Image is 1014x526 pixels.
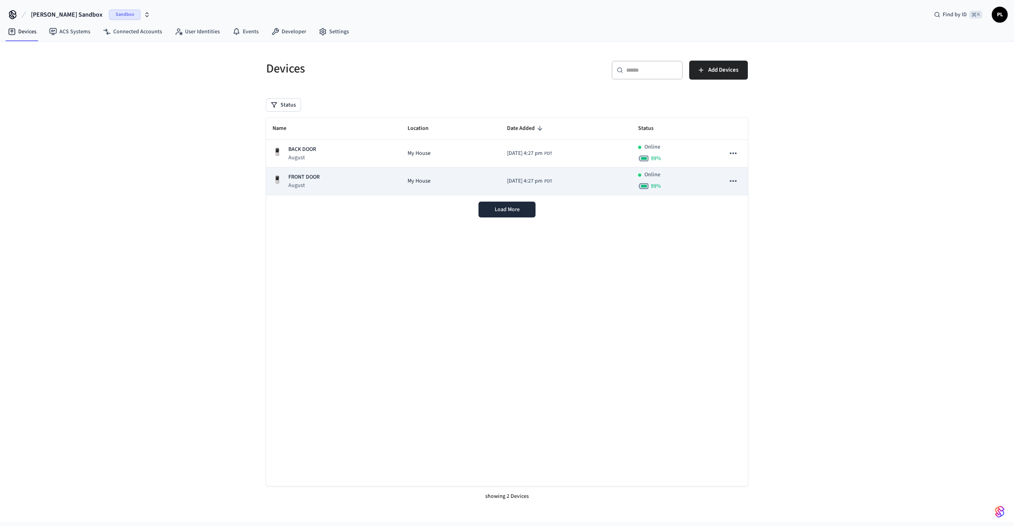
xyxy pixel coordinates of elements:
[478,202,536,217] button: Load More
[969,11,982,19] span: ⌘ K
[266,61,502,77] h5: Devices
[638,122,664,135] span: Status
[265,25,313,39] a: Developer
[266,118,748,195] table: sticky table
[226,25,265,39] a: Events
[313,25,355,39] a: Settings
[507,149,552,158] div: America/Los_Angeles
[31,10,103,19] span: [PERSON_NAME] Sandbox
[97,25,168,39] a: Connected Accounts
[708,65,738,75] span: Add Devices
[644,143,660,151] p: Online
[273,122,297,135] span: Name
[495,206,520,213] span: Load More
[273,175,282,185] img: Yale Assure Touchscreen Wifi Smart Lock, Satin Nickel, Front
[288,173,320,181] p: FRONT DOOR
[408,149,431,158] span: My House
[43,25,97,39] a: ACS Systems
[288,145,316,154] p: BACK DOOR
[995,505,1004,518] img: SeamLogoGradient.69752ec5.svg
[408,122,439,135] span: Location
[507,177,552,185] div: America/Los_Angeles
[266,486,748,507] div: showing 2 Devices
[288,181,320,189] p: August
[507,177,543,185] span: [DATE] 4:27 pm
[993,8,1007,22] span: PL
[651,154,661,162] span: 99 %
[273,147,282,157] img: Yale Assure Touchscreen Wifi Smart Lock, Satin Nickel, Front
[644,171,660,179] p: Online
[507,149,543,158] span: [DATE] 4:27 pm
[266,99,301,111] button: Status
[943,11,967,19] span: Find by ID
[288,154,316,162] p: August
[928,8,989,22] div: Find by ID⌘ K
[544,178,552,185] span: PDT
[992,7,1008,23] button: PL
[408,177,431,185] span: My House
[2,25,43,39] a: Devices
[651,182,661,190] span: 99 %
[689,61,748,80] button: Add Devices
[168,25,226,39] a: User Identities
[507,122,545,135] span: Date Added
[544,150,552,157] span: PDT
[109,10,141,20] span: Sandbox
